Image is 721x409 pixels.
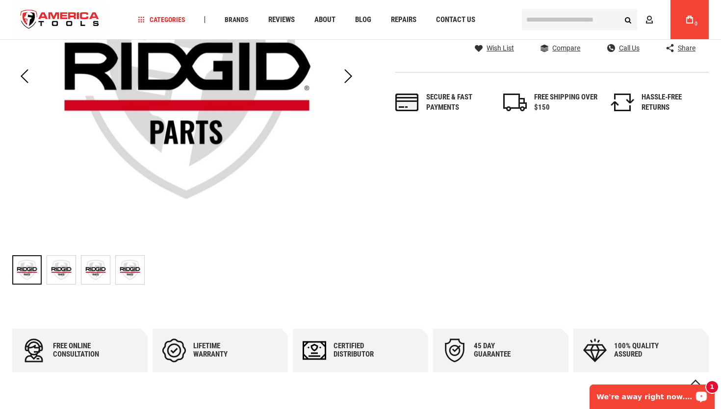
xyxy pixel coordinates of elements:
[12,250,47,289] div: RIDGID 49293 DRIVE, 8GB THUMB
[426,92,490,113] div: Secure & fast payments
[583,378,721,409] iframe: LiveChat chat widget
[53,342,112,359] div: Free online consultation
[314,16,335,24] span: About
[220,13,253,26] a: Brands
[614,342,673,359] div: 100% quality assured
[225,16,249,23] span: Brands
[351,13,376,26] a: Blog
[432,13,480,26] a: Contact Us
[475,44,514,52] a: Wish List
[618,10,637,29] button: Search
[611,94,634,111] img: returns
[386,13,421,26] a: Repairs
[138,16,185,23] span: Categories
[552,45,580,51] span: Compare
[81,256,110,284] img: RIDGID 49293 DRIVE, 8GB THUMB
[116,256,144,284] img: RIDGID 49293 DRIVE, 8GB THUMB
[355,16,371,24] span: Blog
[12,1,107,38] img: America Tools
[474,342,533,359] div: 45 day Guarantee
[503,94,527,111] img: shipping
[678,45,695,51] span: Share
[395,94,419,111] img: payments
[264,13,299,26] a: Reviews
[642,92,705,113] div: HASSLE-FREE RETURNS
[619,45,640,51] span: Call Us
[487,45,514,51] span: Wish List
[534,92,598,113] div: FREE SHIPPING OVER $150
[695,21,697,26] span: 0
[334,342,392,359] div: Certified Distributor
[134,13,190,26] a: Categories
[12,1,107,38] a: store logo
[81,250,115,289] div: RIDGID 49293 DRIVE, 8GB THUMB
[436,16,475,24] span: Contact Us
[115,250,145,289] div: RIDGID 49293 DRIVE, 8GB THUMB
[607,44,640,52] a: Call Us
[193,342,252,359] div: Lifetime warranty
[47,256,76,284] img: RIDGID 49293 DRIVE, 8GB THUMB
[47,250,81,289] div: RIDGID 49293 DRIVE, 8GB THUMB
[268,16,295,24] span: Reviews
[391,16,416,24] span: Repairs
[541,44,580,52] a: Compare
[310,13,340,26] a: About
